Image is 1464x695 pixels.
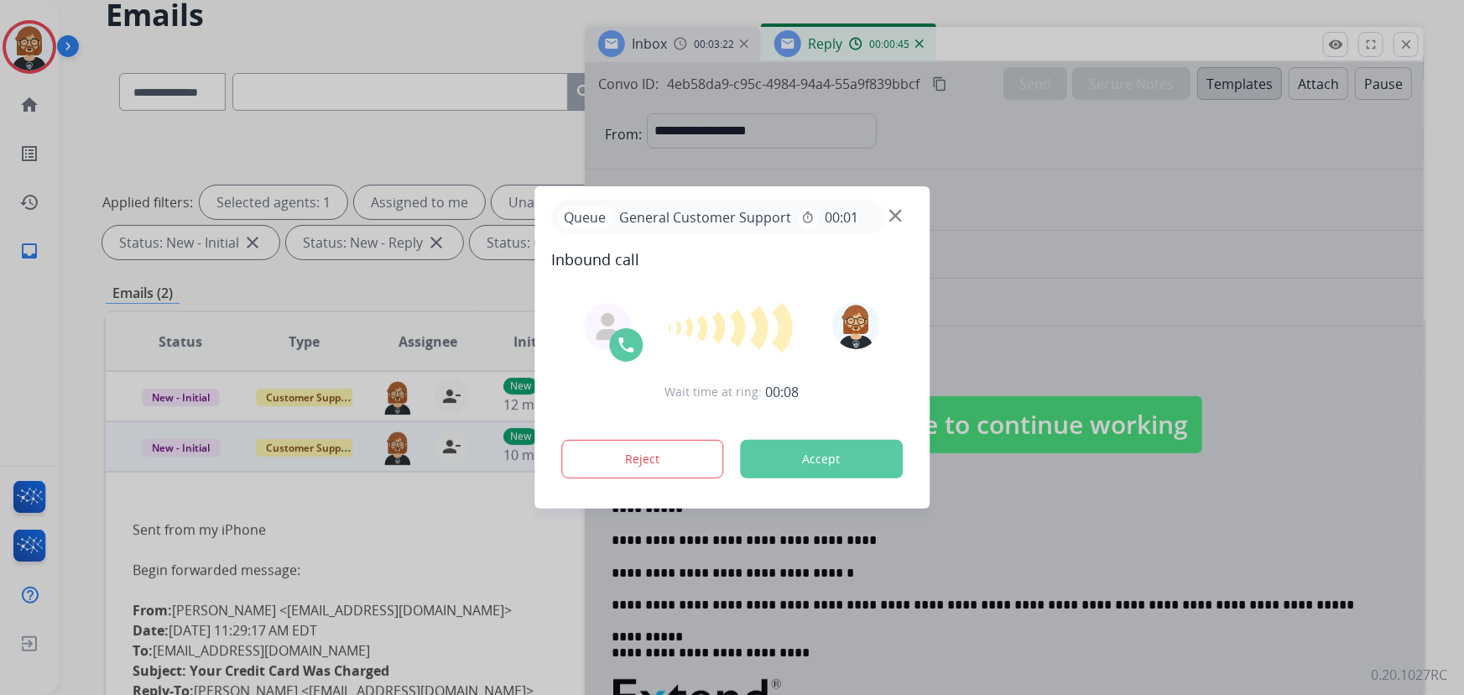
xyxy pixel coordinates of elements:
mat-icon: timer [801,211,815,224]
button: Accept [740,440,903,478]
img: close-button [889,210,902,222]
span: General Customer Support [612,207,798,227]
button: Reject [561,440,724,478]
span: Inbound call [551,248,913,271]
img: call-icon [616,335,636,355]
img: avatar [833,302,880,349]
p: 0.20.1027RC [1371,665,1447,685]
p: Queue [558,206,612,227]
span: 00:01 [825,207,858,227]
span: 00:08 [766,382,800,402]
img: agent-avatar [594,313,621,340]
span: Wait time at ring: [665,384,763,400]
